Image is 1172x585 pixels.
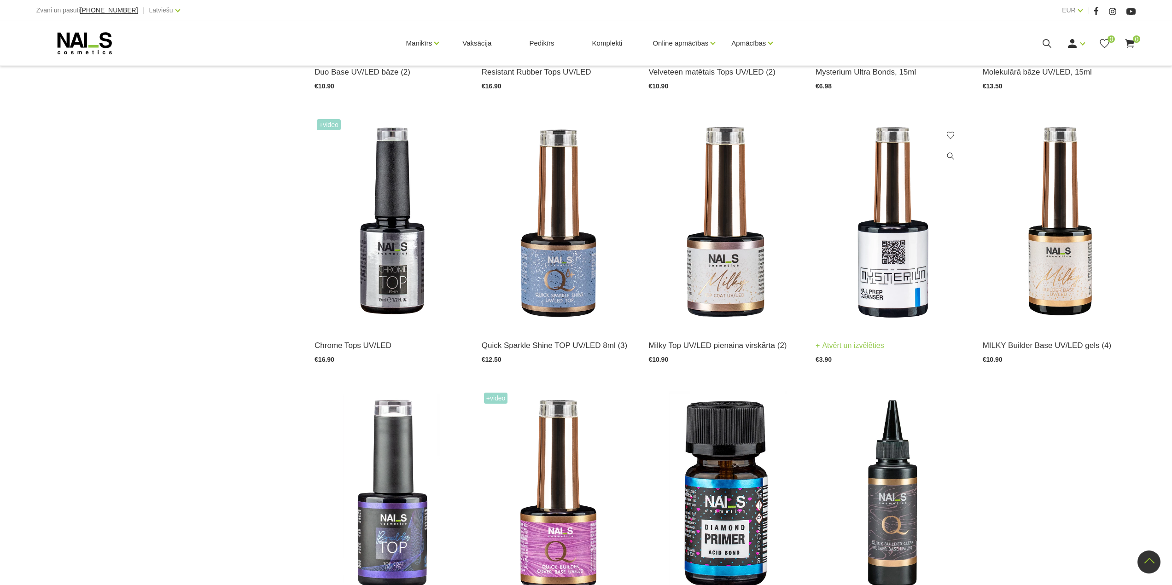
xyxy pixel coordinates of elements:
a: Pedikīrs [522,21,561,65]
a: Latviešu [149,5,173,16]
a: MILKY Builder Base UV/LED gels (4) [983,339,1136,352]
a: Mysterium Ultra Bonds, 15ml [816,66,969,78]
span: +Video [484,393,508,404]
a: Chrome Tops UV/LED [315,339,468,352]
a: Resistant Rubber Tops UV/LED [482,66,635,78]
img: Virsējais pārklājums bez lipīgā slāņa.Nodrošina izcilu spīdumu un ilgnoturību. Neatstāj nenoklāta... [315,117,468,327]
a: [PHONE_NUMBER] [80,7,138,14]
img: Milky Builder Base – pienainas krāsas bāze/gels ar perfektu noturību un lieliskām pašizlīdzināšan... [983,117,1136,327]
a: EUR [1062,5,1076,16]
a: Vaksācija [455,21,499,65]
a: 0 [1124,38,1136,49]
a: Milky Top UV/LED pienaina virskārta (2) [648,339,802,352]
span: €13.50 [983,82,1003,90]
span: 0 [1133,35,1140,43]
a: Manikīrs [406,25,432,62]
a: Atvērt un izvēlēties [816,339,884,352]
a: 0 [1099,38,1110,49]
img: Virsējais pārklājums bez lipīgā slāņa ar maskējošu, viegli pienainu efektu. Vidējas konsistences,... [648,117,802,327]
span: | [143,5,145,16]
span: €6.98 [816,82,832,90]
span: €3.90 [816,356,832,363]
a: Online apmācības [653,25,708,62]
span: €10.90 [648,356,668,363]
span: €10.90 [983,356,1003,363]
img: Līdzeklis ideāli attauko un atūdeņo dabīgo nagu, pateicoties tam, rodas izteikti laba saķere ar g... [816,117,969,327]
span: [PHONE_NUMBER] [80,6,138,14]
span: +Video [317,119,341,130]
a: Duo Base UV/LED bāze (2) [315,66,468,78]
img: Virsējais pārklājums bez lipīgā slāņa ar mirdzuma efektu.Pieejami 3 veidi:* Starlight - ar smalkā... [482,117,635,327]
span: | [1087,5,1089,16]
span: €12.50 [482,356,501,363]
a: Komplekti [585,21,630,65]
div: Zvani un pasūti [36,5,138,16]
a: Velveteen matētais Tops UV/LED (2) [648,66,802,78]
span: €16.90 [482,82,501,90]
span: €10.90 [315,82,334,90]
a: Molekulārā bāze UV/LED, 15ml [983,66,1136,78]
a: Apmācības [731,25,766,62]
a: Quick Sparkle Shine TOP UV/LED 8ml (3) [482,339,635,352]
span: €10.90 [648,82,668,90]
span: 0 [1108,35,1115,43]
span: €16.90 [315,356,334,363]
